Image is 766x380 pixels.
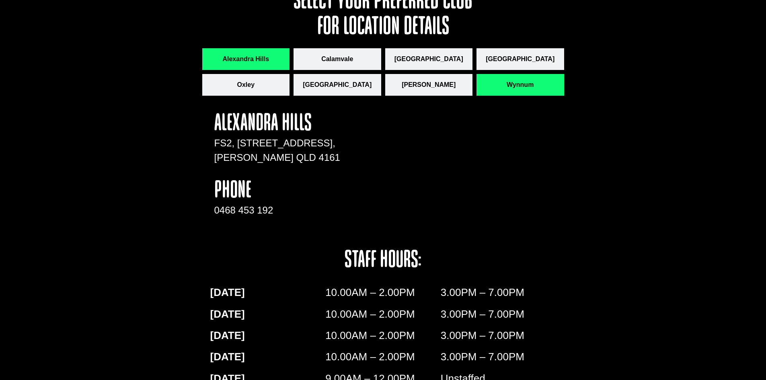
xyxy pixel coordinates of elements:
[210,328,326,343] p: [DATE]
[237,80,255,90] span: Oxley
[303,80,372,90] span: [GEOGRAPHIC_DATA]
[486,54,554,64] span: [GEOGRAPHIC_DATA]
[321,54,353,64] span: Calamvale
[210,349,326,365] p: [DATE]
[441,306,556,322] p: 3.00PM – 7.00PM
[214,112,341,136] h4: Alexandra Hills
[357,112,552,232] iframe: apbct__label_id__gravity_form
[325,328,441,343] p: 10.00AM – 2.00PM
[402,80,456,90] span: [PERSON_NAME]
[284,249,482,273] h4: staff hours:
[441,285,556,300] p: 3.00PM – 7.00PM
[394,54,463,64] span: [GEOGRAPHIC_DATA]
[441,349,556,365] p: 3.00PM – 7.00PM
[325,285,441,300] p: 10.00AM – 2.00PM
[325,306,441,322] p: 10.00AM – 2.00PM
[325,349,441,365] p: 10.00AM – 2.00PM
[222,54,269,64] span: Alexandra Hills
[214,136,341,165] p: FS2, [STREET_ADDRESS], [PERSON_NAME] QLD 4161
[441,328,556,343] p: 3.00PM – 7.00PM
[507,80,534,90] span: Wynnum
[210,306,326,322] p: [DATE]
[210,285,326,300] p: [DATE]
[214,203,341,218] div: 0468 453 192
[214,179,341,203] h4: phone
